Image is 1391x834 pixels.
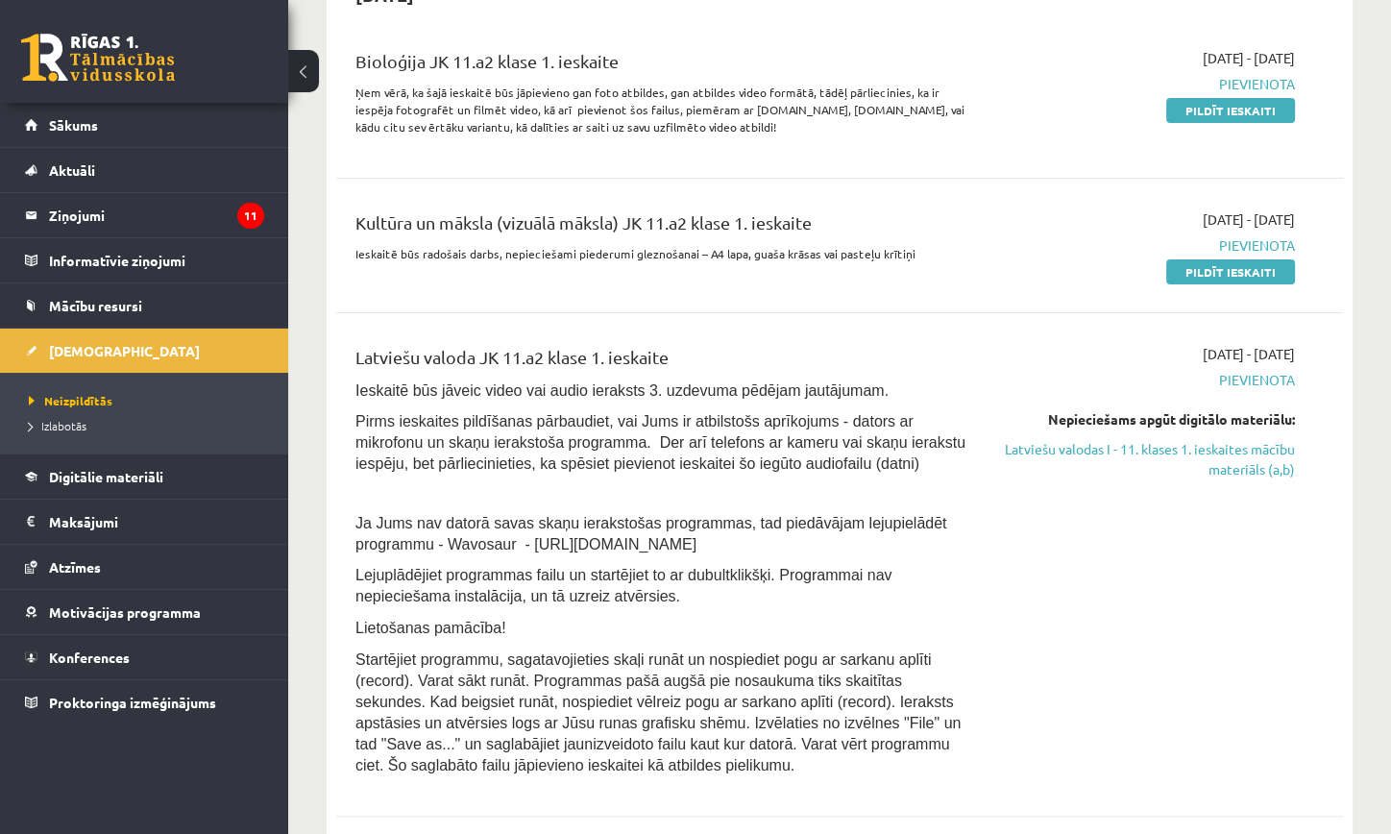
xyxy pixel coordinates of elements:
span: Pirms ieskaites pildīšanas pārbaudiet, vai Jums ir atbilstošs aprīkojums - dators ar mikrofonu un... [355,413,965,472]
span: Lejuplādējiet programmas failu un startējiet to ar dubultklikšķi. Programmai nav nepieciešama ins... [355,567,891,604]
legend: Ziņojumi [49,193,264,237]
a: Pildīt ieskaiti [1166,98,1295,123]
span: Startējiet programmu, sagatavojieties skaļi runāt un nospiediet pogu ar sarkanu aplīti (record). ... [355,651,961,773]
span: [DATE] - [DATE] [1203,344,1295,364]
a: Konferences [25,635,264,679]
span: Proktoringa izmēģinājums [49,694,216,711]
span: Ieskaitē būs jāveic video vai audio ieraksts 3. uzdevuma pēdējam jautājumam. [355,382,889,399]
span: Konferences [49,649,130,666]
a: Pildīt ieskaiti [1166,259,1295,284]
span: [DATE] - [DATE] [1203,48,1295,68]
span: Digitālie materiāli [49,468,163,485]
div: Latviešu valoda JK 11.a2 klase 1. ieskaite [355,344,972,380]
span: Motivācijas programma [49,603,201,621]
i: 11 [237,203,264,229]
span: [DEMOGRAPHIC_DATA] [49,342,200,359]
a: Rīgas 1. Tālmācības vidusskola [21,34,175,82]
a: Motivācijas programma [25,590,264,634]
a: Mācību resursi [25,283,264,328]
p: Ieskaitē būs radošais darbs, nepieciešami piederumi gleznošanai – A4 lapa, guaša krāsas vai paste... [355,245,972,262]
a: Proktoringa izmēģinājums [25,680,264,724]
div: Kultūra un māksla (vizuālā māksla) JK 11.a2 klase 1. ieskaite [355,209,972,245]
span: Mācību resursi [49,297,142,314]
span: Atzīmes [49,558,101,576]
span: [DATE] - [DATE] [1203,209,1295,230]
span: Aktuāli [49,161,95,179]
span: Izlabotās [29,418,86,433]
span: Pievienota [1001,370,1295,390]
a: Atzīmes [25,545,264,589]
div: Nepieciešams apgūt digitālo materiālu: [1001,409,1295,429]
span: Lietošanas pamācība! [355,620,506,636]
a: Ziņojumi11 [25,193,264,237]
span: Pievienota [1001,235,1295,256]
span: Sākums [49,116,98,134]
a: Maksājumi [25,500,264,544]
a: [DEMOGRAPHIC_DATA] [25,329,264,373]
span: Neizpildītās [29,393,112,408]
a: Latviešu valodas I - 11. klases 1. ieskaites mācību materiāls (a,b) [1001,439,1295,479]
a: Digitālie materiāli [25,454,264,499]
span: Ja Jums nav datorā savas skaņu ierakstošas programmas, tad piedāvājam lejupielādēt programmu - Wa... [355,515,946,552]
div: Bioloģija JK 11.a2 klase 1. ieskaite [355,48,972,84]
a: Aktuāli [25,148,264,192]
a: Neizpildītās [29,392,269,409]
legend: Maksājumi [49,500,264,544]
span: Pievienota [1001,74,1295,94]
a: Informatīvie ziņojumi [25,238,264,282]
a: Izlabotās [29,417,269,434]
legend: Informatīvie ziņojumi [49,238,264,282]
p: Ņem vērā, ka šajā ieskaitē būs jāpievieno gan foto atbildes, gan atbildes video formātā, tādēļ pā... [355,84,972,135]
a: Sākums [25,103,264,147]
